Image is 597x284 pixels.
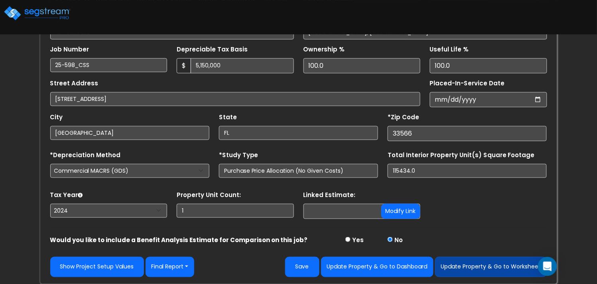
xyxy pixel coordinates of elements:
[388,151,535,160] label: Total Interior Property Unit(s) Square Footage
[50,236,308,244] strong: Would you like to include a Benefit Analysis Estimate for Comparison on this job?
[430,45,469,54] label: Useful Life %
[435,257,547,277] button: Update Property & Go to Worksheet
[388,113,419,122] label: *Zip Code
[388,164,547,178] input: total square foot
[352,236,364,245] label: Yes
[50,113,63,122] label: City
[3,5,71,21] img: logo_pro_r.png
[381,204,420,219] button: Modify Link
[388,126,547,141] input: Zip Code
[303,58,421,73] input: Ownership
[219,151,258,160] label: *Study Type
[177,204,294,218] input: Building Count
[177,191,241,200] label: Property Unit Count:
[146,257,195,277] button: Final Report
[177,58,191,73] span: $
[50,79,99,88] label: Street Address
[538,257,557,276] div: Open Intercom Messenger
[303,191,356,200] label: Linked Estimate:
[191,58,294,73] input: 0.00
[177,45,248,54] label: Depreciable Tax Basis
[50,92,421,106] input: Street Address
[394,236,403,245] label: No
[321,257,433,277] button: Update Property & Go to Dashboard
[285,257,319,277] button: Save
[50,191,83,200] label: Tax Year
[303,45,345,54] label: Ownership %
[50,151,121,160] label: *Depreciation Method
[50,257,144,277] a: Show Project Setup Values
[430,58,547,73] input: Depreciation
[219,113,237,122] label: State
[50,45,89,54] label: Job Number
[430,79,505,88] label: Placed-In-Service Date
